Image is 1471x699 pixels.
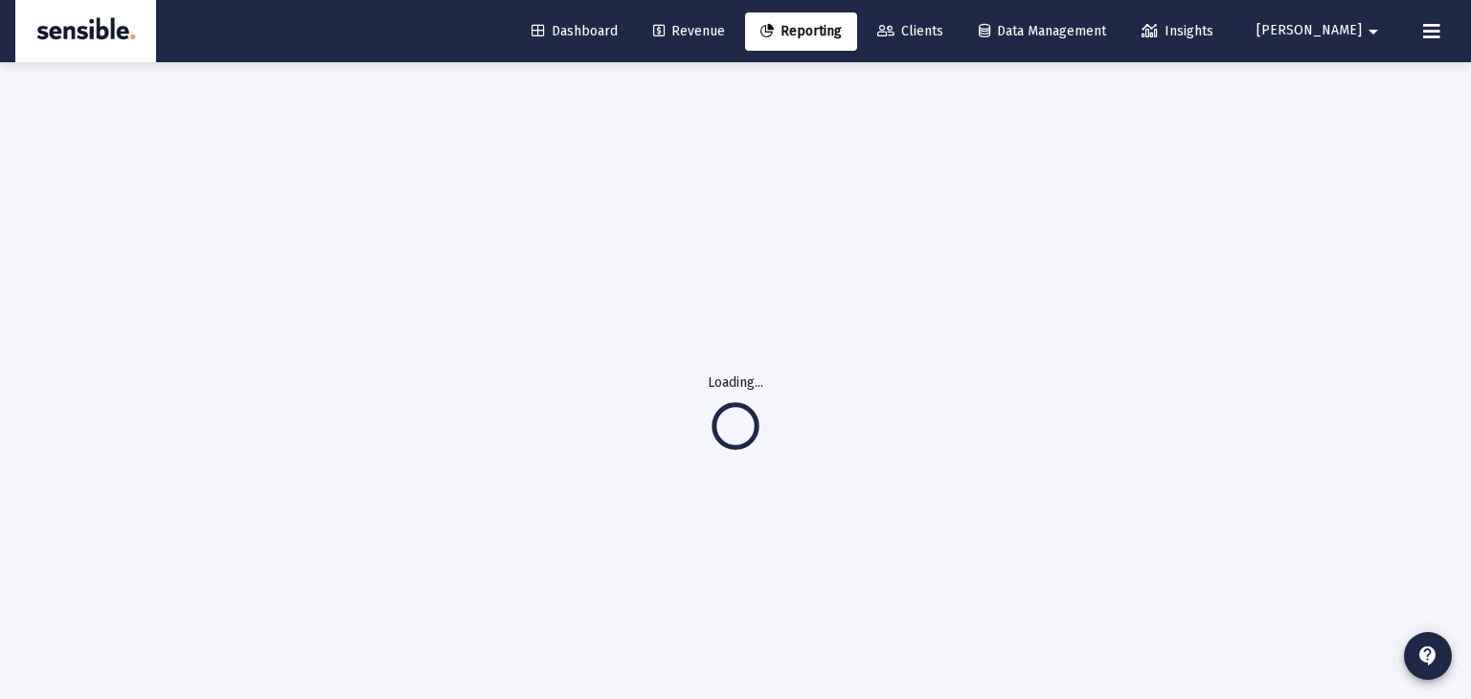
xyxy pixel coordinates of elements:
a: Insights [1126,12,1229,51]
button: [PERSON_NAME] [1233,11,1408,50]
a: Data Management [963,12,1121,51]
img: Dashboard [30,12,142,51]
span: [PERSON_NAME] [1256,23,1362,39]
span: Revenue [653,23,725,39]
span: Dashboard [532,23,618,39]
span: Data Management [979,23,1106,39]
a: Revenue [638,12,740,51]
a: Reporting [745,12,857,51]
span: Clients [877,23,943,39]
span: Reporting [760,23,842,39]
mat-icon: arrow_drop_down [1362,12,1385,51]
a: Dashboard [516,12,633,51]
mat-icon: contact_support [1416,644,1439,667]
a: Clients [862,12,959,51]
span: Insights [1142,23,1213,39]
